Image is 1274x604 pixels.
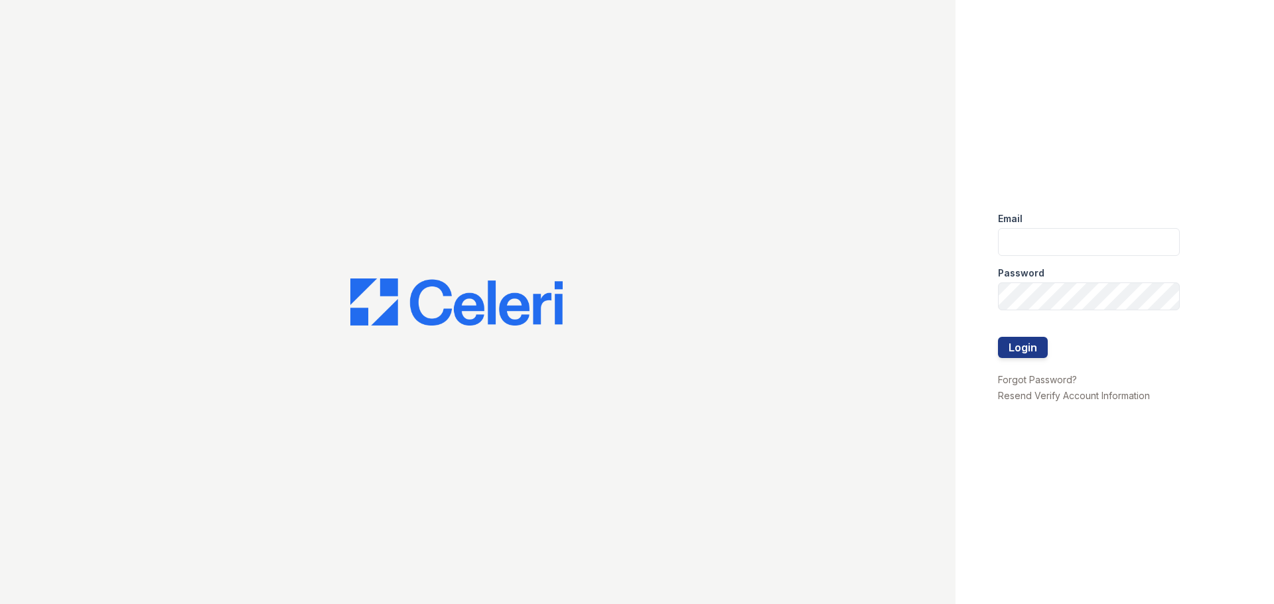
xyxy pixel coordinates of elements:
[998,374,1077,385] a: Forgot Password?
[350,278,563,326] img: CE_Logo_Blue-a8612792a0a2168367f1c8372b55b34899dd931a85d93a1a3d3e32e68fde9ad4.png
[998,267,1044,280] label: Password
[998,390,1150,401] a: Resend Verify Account Information
[998,212,1023,225] label: Email
[998,337,1048,358] button: Login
